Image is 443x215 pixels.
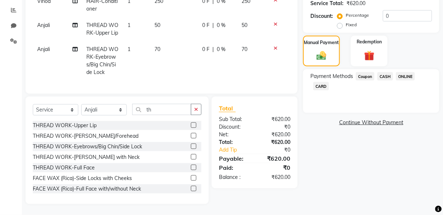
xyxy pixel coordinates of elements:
[255,131,296,138] div: ₹620.00
[213,173,255,181] div: Balance :
[313,82,329,90] span: CARD
[202,21,209,29] span: 0 F
[213,154,255,163] div: Payable:
[377,72,393,81] span: CASH
[132,104,191,115] input: Search or Scan
[155,22,161,28] span: 50
[255,173,296,181] div: ₹620.00
[255,138,296,146] div: ₹620.00
[155,46,161,52] span: 70
[86,46,118,75] span: THREAD WORK-Eyebrows/Big Chin/Side Lock
[33,164,95,172] div: THREAD WORK-Full Face
[357,39,382,45] label: Redemption
[255,163,296,172] div: ₹0
[346,21,357,28] label: Fixed
[213,131,255,138] div: Net:
[255,116,296,123] div: ₹620.00
[212,46,214,53] span: |
[242,46,248,52] span: 70
[242,22,248,28] span: 50
[202,46,209,53] span: 0 F
[361,50,378,62] img: _gift.svg
[396,72,415,81] span: ONLINE
[219,105,236,112] span: Total
[356,72,375,81] span: Coupon
[213,116,255,123] div: Sub Total:
[33,185,141,193] div: FACE WAX (Rica)-Full Face with/without Neck
[262,146,296,154] div: ₹0
[128,46,130,52] span: 1
[33,143,142,150] div: THREAD WORK-Eyebrows/Big Chin/Side Lock
[33,122,97,129] div: THREAD WORK-Upper Lip
[33,153,140,161] div: THREAD WORK-[PERSON_NAME] with Neck
[213,138,255,146] div: Total:
[213,163,255,172] div: Paid:
[212,21,214,29] span: |
[33,175,132,182] div: FACE WAX (Rica)-Side Locks with Cheeks
[128,22,130,28] span: 1
[213,146,262,154] a: Add Tip
[37,46,50,52] span: Anjali
[217,46,226,53] span: 0 %
[33,132,138,140] div: THREAD WORK-[PERSON_NAME]/Forehead
[305,119,438,126] a: Continue Without Payment
[213,123,255,131] div: Discount:
[310,73,353,80] span: Payment Methods
[217,21,226,29] span: 0 %
[346,12,369,19] label: Percentage
[255,123,296,131] div: ₹0
[314,50,329,61] img: _cash.svg
[310,12,333,20] div: Discount:
[304,39,339,46] label: Manual Payment
[37,22,50,28] span: Anjali
[86,22,118,36] span: THREAD WORK-Upper Lip
[255,154,296,163] div: ₹620.00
